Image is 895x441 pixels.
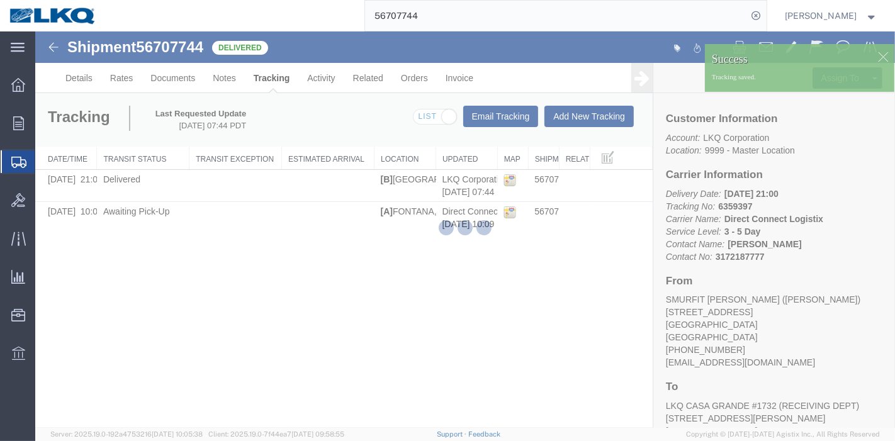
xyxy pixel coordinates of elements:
[785,8,878,23] button: [PERSON_NAME]
[291,430,344,438] span: [DATE] 09:58:55
[686,429,880,440] span: Copyright © [DATE]-[DATE] Agistix Inc., All Rights Reserved
[365,1,748,31] input: Search for shipment number, reference number
[208,430,344,438] span: Client: 2025.19.0-7f44ea7
[468,430,500,438] a: Feedback
[50,430,203,438] span: Server: 2025.19.0-192a4753216
[785,9,857,23] span: Praveen Nagaraj
[437,430,468,438] a: Support
[152,430,203,438] span: [DATE] 10:05:38
[9,6,97,25] img: logo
